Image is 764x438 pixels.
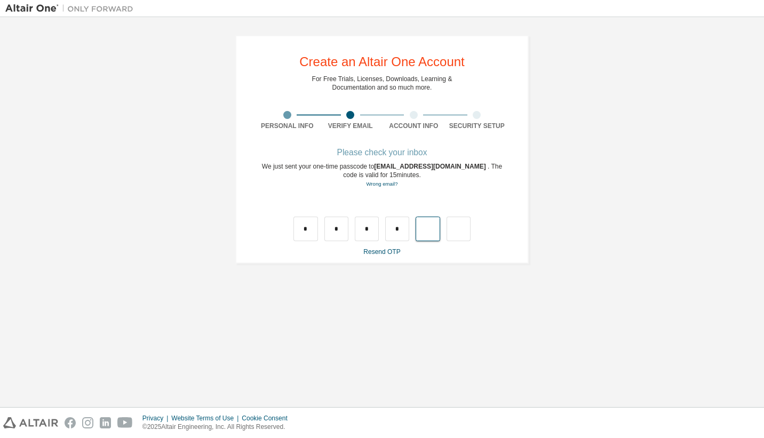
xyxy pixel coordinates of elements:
div: Privacy [142,414,171,423]
div: For Free Trials, Licenses, Downloads, Learning & Documentation and so much more. [312,75,452,92]
div: Website Terms of Use [171,414,242,423]
img: facebook.svg [65,417,76,428]
a: Go back to the registration form [366,181,397,187]
div: Create an Altair One Account [299,55,465,68]
img: linkedin.svg [100,417,111,428]
span: [EMAIL_ADDRESS][DOMAIN_NAME] [374,163,488,170]
p: © 2025 Altair Engineering, Inc. All Rights Reserved. [142,423,294,432]
div: Personal Info [256,122,319,130]
img: Altair One [5,3,139,14]
a: Resend OTP [363,248,400,256]
img: youtube.svg [117,417,133,428]
div: Account Info [382,122,445,130]
div: Cookie Consent [242,414,293,423]
div: Verify Email [319,122,383,130]
div: Please check your inbox [256,149,508,156]
div: We just sent your one-time passcode to . The code is valid for 15 minutes. [256,162,508,188]
img: instagram.svg [82,417,93,428]
div: Security Setup [445,122,509,130]
img: altair_logo.svg [3,417,58,428]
